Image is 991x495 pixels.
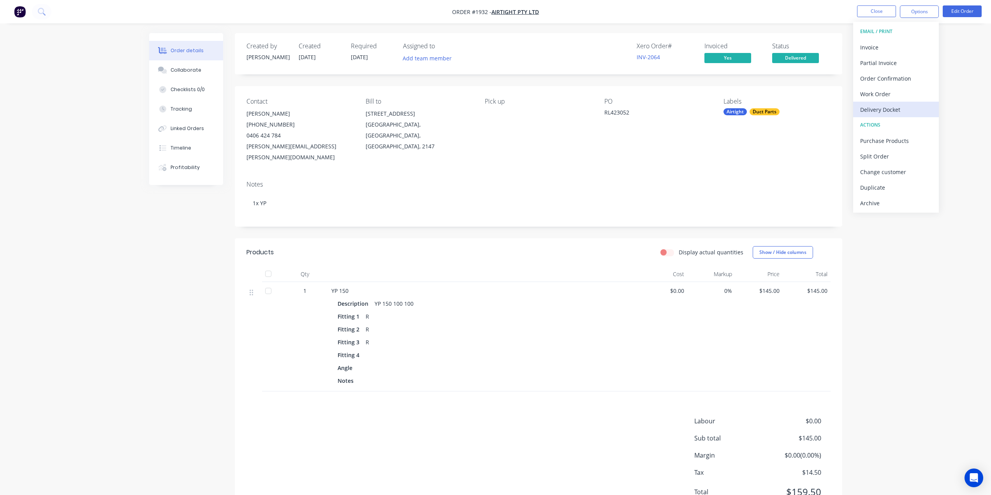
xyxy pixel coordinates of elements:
div: Total [783,266,831,282]
div: [STREET_ADDRESS] [366,108,472,119]
div: [STREET_ADDRESS][GEOGRAPHIC_DATA], [GEOGRAPHIC_DATA], [GEOGRAPHIC_DATA], 2147 [366,108,472,152]
span: $145.00 [763,433,821,443]
span: $0.00 [643,287,685,295]
div: Duplicate [860,182,932,193]
div: Tracking [171,106,192,113]
div: ACTIONS [860,120,932,130]
div: Change customer [860,166,932,178]
span: 0% [690,287,732,295]
span: $145.00 [786,287,827,295]
a: INV-2064 [637,53,660,61]
div: RL423052 [604,108,702,119]
button: Archive [853,195,939,211]
div: Invoice [860,42,932,53]
button: Order details [149,41,223,60]
div: Notes [338,375,357,386]
span: Margin [694,451,764,460]
button: EMAIL / PRINT [853,24,939,39]
div: Notes [246,181,831,188]
div: Archive [860,197,932,209]
span: Yes [704,53,751,63]
div: [GEOGRAPHIC_DATA], [GEOGRAPHIC_DATA], [GEOGRAPHIC_DATA], 2147 [366,119,472,152]
div: EMAIL / PRINT [860,26,932,37]
button: Profitability [149,158,223,177]
span: Order #1932 - [452,8,491,16]
div: Linked Orders [171,125,204,132]
button: Change customer [853,164,939,180]
button: Delivery Docket [853,102,939,117]
div: Airtight [723,108,747,115]
label: Display actual quantities [679,248,743,256]
div: Pick up [485,98,591,105]
span: 1 [303,287,306,295]
div: Created [299,42,341,50]
div: Status [772,42,831,50]
a: Airtight Pty Ltd [491,8,539,16]
span: $0.00 [763,416,821,426]
span: $145.00 [738,287,780,295]
div: Created by [246,42,289,50]
div: Order Confirmation [860,73,932,84]
div: Profitability [171,164,200,171]
img: Factory [14,6,26,18]
div: [PERSON_NAME][EMAIL_ADDRESS][PERSON_NAME][DOMAIN_NAME] [246,141,353,163]
div: Fitting 4 [338,349,363,361]
div: Description [338,298,371,309]
div: Markup [687,266,735,282]
div: Bill to [366,98,472,105]
div: Duct Parts [750,108,780,115]
button: Close [857,5,896,17]
button: Duplicate [853,180,939,195]
button: Tracking [149,99,223,119]
div: PO [604,98,711,105]
div: YP 150 100 100 [371,298,417,309]
button: Edit Order [943,5,982,17]
div: 0406 424 784 [246,130,353,141]
span: Labour [694,416,764,426]
div: Assigned to [403,42,481,50]
div: R [363,336,372,348]
div: Collaborate [171,67,201,74]
div: R [363,324,372,335]
div: R [363,311,372,322]
button: Order Confirmation [853,70,939,86]
div: Split Order [860,151,932,162]
button: Collaborate [149,60,223,80]
div: [PERSON_NAME][PHONE_NUMBER]0406 424 784[PERSON_NAME][EMAIL_ADDRESS][PERSON_NAME][DOMAIN_NAME] [246,108,353,163]
span: $0.00 ( 0.00 %) [763,451,821,460]
div: Xero Order # [637,42,695,50]
span: Delivered [772,53,819,63]
button: Show / Hide columns [753,246,813,259]
span: Tax [694,468,764,477]
div: Work Order [860,88,932,100]
span: [DATE] [351,53,368,61]
div: Products [246,248,274,257]
div: Timeline [171,144,191,151]
button: Options [900,5,939,18]
div: Checklists 0/0 [171,86,205,93]
div: Angle [338,362,356,373]
div: Price [735,266,783,282]
div: [PHONE_NUMBER] [246,119,353,130]
div: Purchase Products [860,135,932,146]
div: Fitting 3 [338,336,363,348]
button: Partial Invoice [853,55,939,70]
div: 1x YP [246,191,831,215]
div: Partial Invoice [860,57,932,69]
div: Invoiced [704,42,763,50]
button: Linked Orders [149,119,223,138]
button: Purchase Products [853,133,939,148]
button: Delivered [772,53,819,65]
span: $14.50 [763,468,821,477]
div: Delivery Docket [860,104,932,115]
div: Open Intercom Messenger [965,469,983,487]
div: Qty [282,266,328,282]
div: Fitting 2 [338,324,363,335]
button: Work Order [853,86,939,102]
button: Add team member [398,53,456,63]
button: Add team member [403,53,456,63]
button: Checklists 0/0 [149,80,223,99]
div: [PERSON_NAME] [246,108,353,119]
button: Split Order [853,148,939,164]
div: Labels [723,98,830,105]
